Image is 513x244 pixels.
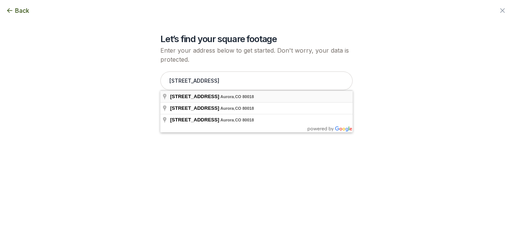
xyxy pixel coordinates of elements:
span: Aurora [220,118,234,122]
h2: Let’s find your square footage [160,33,353,45]
span: Back [15,6,29,15]
span: 80018 [242,118,254,122]
input: Enter your address [160,71,353,90]
span: Aurora [220,94,234,99]
span: Aurora [220,106,234,111]
span: [STREET_ADDRESS] [170,94,219,99]
button: Back [6,6,29,15]
span: CO [235,94,241,99]
p: Enter your address below to get started. Don't worry, your data is protected. [160,46,353,64]
span: 80018 [242,94,254,99]
span: , [220,94,254,99]
span: 80018 [242,106,254,111]
span: [STREET_ADDRESS] [170,117,219,123]
span: CO [235,106,241,111]
span: , [220,106,254,111]
span: [STREET_ADDRESS] [170,105,219,111]
span: , [220,118,254,122]
span: CO [235,118,241,122]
